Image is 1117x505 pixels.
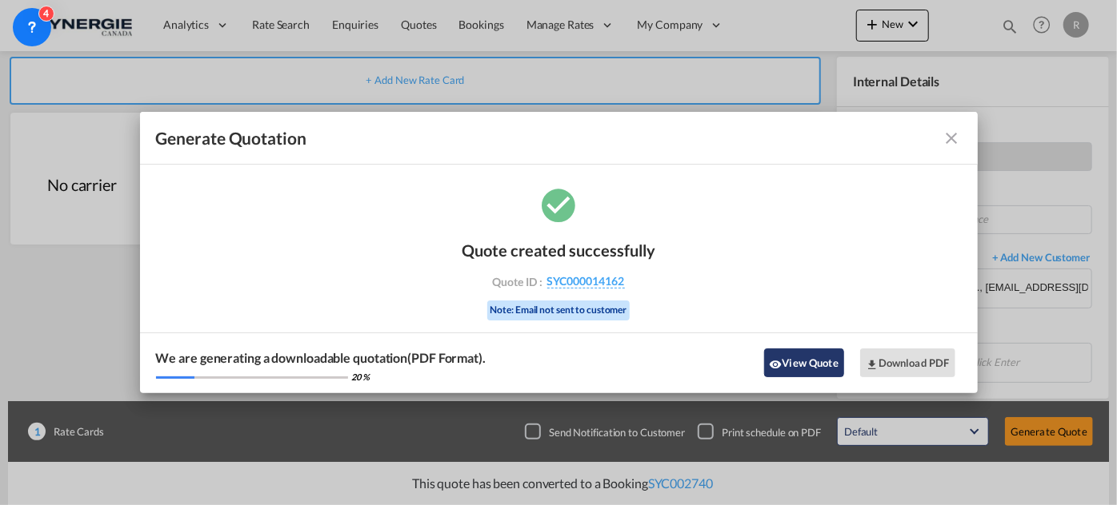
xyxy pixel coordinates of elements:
div: Note: Email not sent to customer [487,300,631,320]
button: Download PDF [860,348,955,377]
md-icon: icon-download [866,358,879,371]
md-dialog: Generate Quotation Quote ... [140,112,978,393]
div: 20 % [352,371,370,383]
button: icon-eyeView Quote [764,348,844,377]
div: We are generating a downloadable quotation(PDF Format). [156,349,486,367]
md-icon: icon-eye [770,358,783,371]
span: SYC000014162 [547,274,625,288]
md-icon: icon-checkbox-marked-circle [538,185,579,225]
md-icon: icon-close fg-AAA8AD cursor m-0 [943,129,962,148]
div: Quote ID : [466,274,651,288]
span: Generate Quotation [156,128,306,149]
div: Quote created successfully [462,241,655,260]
